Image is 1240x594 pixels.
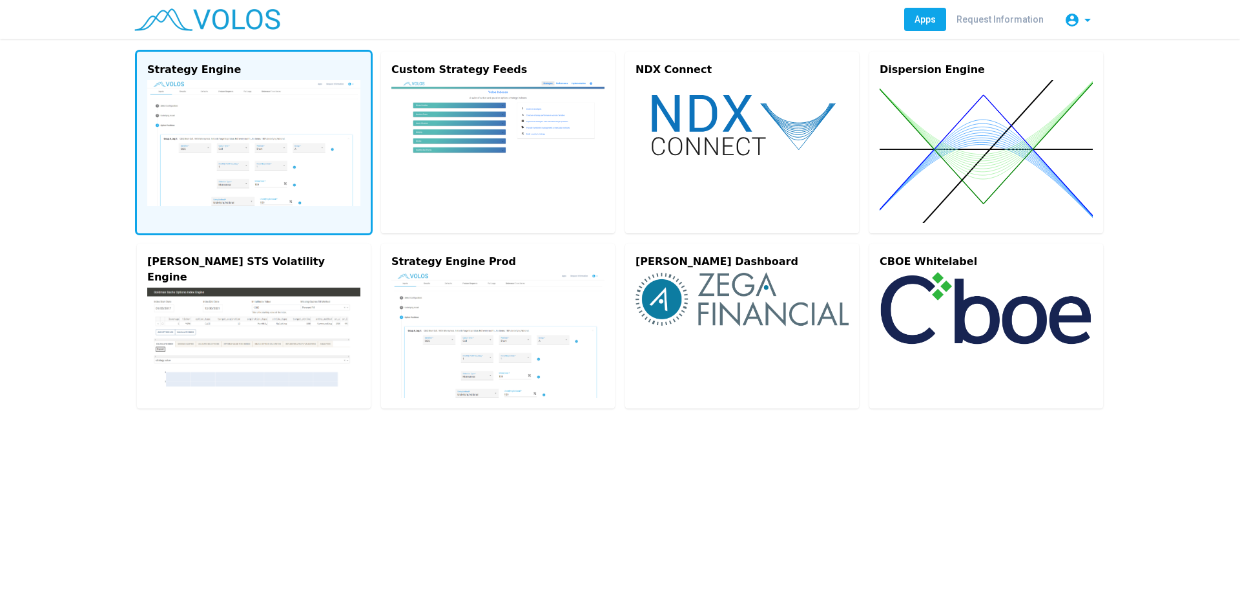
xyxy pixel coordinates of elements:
div: Dispersion Engine [880,62,1093,78]
mat-icon: account_circle [1064,12,1080,28]
span: Apps [914,14,936,25]
div: Strategy Engine [147,62,360,78]
img: strategy-engine.png [391,272,604,398]
mat-icon: arrow_drop_down [1080,12,1095,28]
div: [PERSON_NAME] Dashboard [635,254,849,270]
a: Request Information [946,8,1054,31]
img: zega-logo.png [635,272,849,326]
a: Apps [904,8,946,31]
div: CBOE Whitelabel [880,254,1093,270]
img: cboe-logo.png [880,272,1093,345]
div: Strategy Engine Prod [391,254,604,270]
img: ndx-connect.svg [635,80,849,169]
img: dispersion.svg [880,80,1093,223]
div: Custom Strategy Feeds [391,62,604,78]
img: strategy-engine.png [147,80,360,206]
div: NDX Connect [635,62,849,78]
img: custom.png [391,80,604,182]
span: Request Information [956,14,1044,25]
div: [PERSON_NAME] STS Volatility Engine [147,254,360,285]
img: gs-engine.png [147,288,360,387]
